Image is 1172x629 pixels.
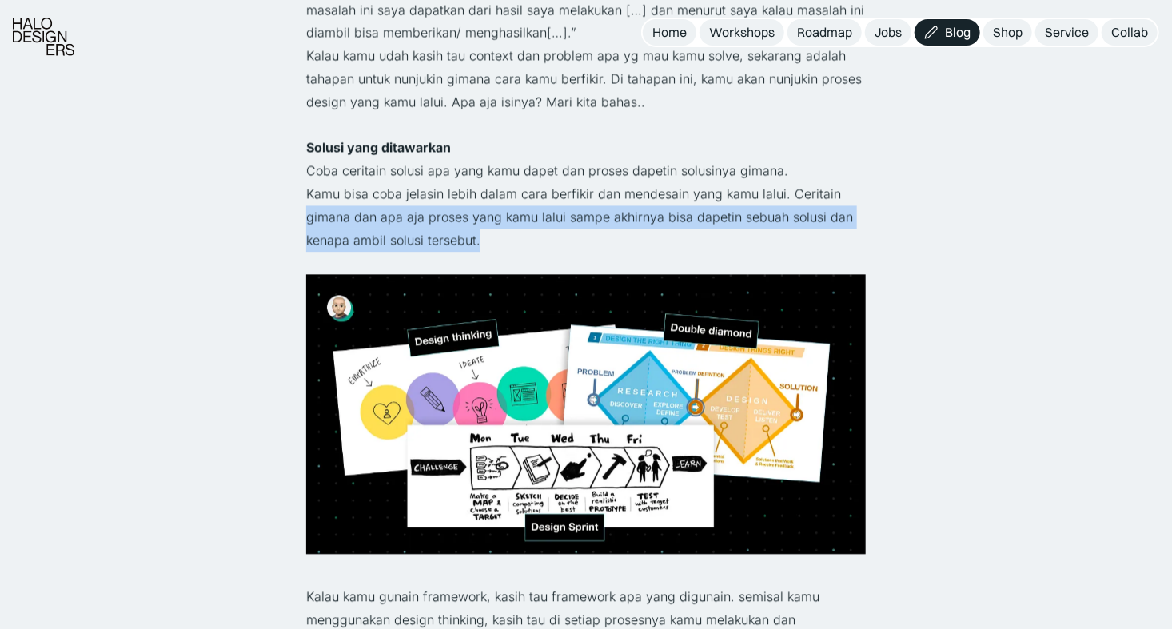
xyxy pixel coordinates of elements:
a: Shop [983,19,1032,46]
div: Roadmap [797,24,852,41]
a: Roadmap [787,19,862,46]
p: Coba ceritain solusi apa yang kamu dapet dan proses dapetin solusinya gimana. [306,159,866,182]
a: Blog [915,19,980,46]
p: ‍ [306,113,866,137]
div: Service [1045,24,1089,41]
p: Kalau kamu udah kasih tau context dan problem apa yg mau kamu solve, sekarang adalah tahapan untu... [306,44,866,113]
a: Jobs [865,19,911,46]
p: ‍ [306,251,866,274]
div: Collab [1111,24,1148,41]
div: Shop [993,24,1023,41]
p: Kamu bisa coba jelasin lebih dalam cara berfikir dan mendesain yang kamu lalui. Ceritain gimana d... [306,182,866,251]
div: Blog [945,24,971,41]
a: Collab [1102,19,1158,46]
p: ‍ [306,562,866,585]
div: Workshops [709,24,775,41]
strong: Solusi yang ditawarkan [306,139,451,155]
a: Workshops [700,19,784,46]
a: Service [1035,19,1098,46]
div: Home [652,24,687,41]
a: Home [643,19,696,46]
div: Jobs [875,24,902,41]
